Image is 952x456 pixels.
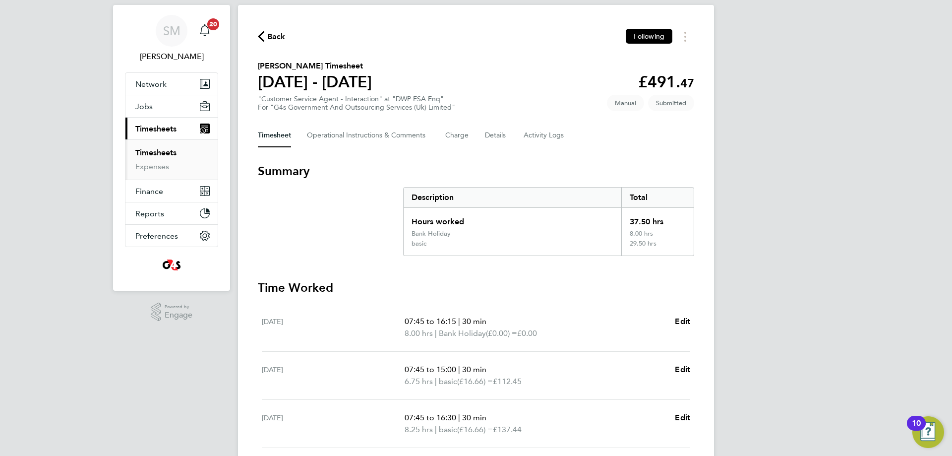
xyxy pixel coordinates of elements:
[135,209,164,218] span: Reports
[517,328,537,338] span: £0.00
[404,208,621,230] div: Hours worked
[135,102,153,111] span: Jobs
[405,365,456,374] span: 07:45 to 15:00
[258,163,694,179] h3: Summary
[524,124,565,147] button: Activity Logs
[458,413,460,422] span: |
[457,425,493,434] span: (£16.66) =
[262,316,405,339] div: [DATE]
[458,317,460,326] span: |
[125,225,218,247] button: Preferences
[458,365,460,374] span: |
[493,377,522,386] span: £112.45
[135,187,163,196] span: Finance
[439,424,457,436] span: basic
[258,30,286,43] button: Back
[405,317,456,326] span: 07:45 to 16:15
[163,24,180,37] span: SM
[125,139,218,180] div: Timesheets
[135,124,177,133] span: Timesheets
[405,328,433,338] span: 8.00 hrs
[412,240,426,248] div: basic
[258,103,455,112] div: For "G4s Government And Outsourcing Services (Uk) Limited"
[135,162,169,171] a: Expenses
[621,208,694,230] div: 37.50 hrs
[195,15,215,47] a: 20
[135,148,177,157] a: Timesheets
[445,124,469,147] button: Charge
[262,364,405,388] div: [DATE]
[485,124,508,147] button: Details
[125,15,218,63] a: SM[PERSON_NAME]
[405,377,433,386] span: 6.75 hrs
[405,413,456,422] span: 07:45 to 16:30
[125,118,218,139] button: Timesheets
[113,5,230,291] nav: Main navigation
[258,95,455,112] div: "Customer Service Agent - Interaction" at "DWP ESA Enq"
[412,230,451,238] div: Bank Holiday
[439,327,486,339] span: Bank Holiday
[151,303,193,322] a: Powered byEngage
[462,317,486,326] span: 30 min
[675,365,690,374] span: Edit
[486,328,517,338] span: (£0.00) =
[493,425,522,434] span: £137.44
[634,32,664,41] span: Following
[160,257,183,273] img: g4s4-logo-retina.png
[262,412,405,436] div: [DATE]
[258,72,372,92] h1: [DATE] - [DATE]
[621,188,694,207] div: Total
[675,412,690,424] a: Edit
[165,311,192,320] span: Engage
[267,31,286,43] span: Back
[462,365,486,374] span: 30 min
[675,316,690,327] a: Edit
[462,413,486,422] span: 30 min
[626,29,672,44] button: Following
[435,377,437,386] span: |
[912,423,921,436] div: 10
[125,51,218,63] span: Shelby Miller
[165,303,192,311] span: Powered by
[403,187,694,256] div: Summary
[675,413,690,422] span: Edit
[258,280,694,296] h3: Time Worked
[125,202,218,224] button: Reports
[676,29,694,44] button: Timesheets Menu
[607,95,644,111] span: This timesheet was manually created.
[638,72,694,91] app-decimal: £491.
[675,364,690,376] a: Edit
[435,425,437,434] span: |
[125,180,218,202] button: Finance
[912,416,944,448] button: Open Resource Center, 10 new notifications
[125,257,218,273] a: Go to home page
[435,328,437,338] span: |
[135,231,178,241] span: Preferences
[457,377,493,386] span: (£16.66) =
[621,230,694,240] div: 8.00 hrs
[258,60,372,72] h2: [PERSON_NAME] Timesheet
[648,95,694,111] span: This timesheet is Submitted.
[680,76,694,90] span: 47
[258,124,291,147] button: Timesheet
[675,317,690,326] span: Edit
[135,79,167,89] span: Network
[621,240,694,256] div: 29.50 hrs
[405,425,433,434] span: 8.25 hrs
[125,95,218,117] button: Jobs
[439,376,457,388] span: basic
[307,124,429,147] button: Operational Instructions & Comments
[207,18,219,30] span: 20
[404,188,621,207] div: Description
[125,73,218,95] button: Network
